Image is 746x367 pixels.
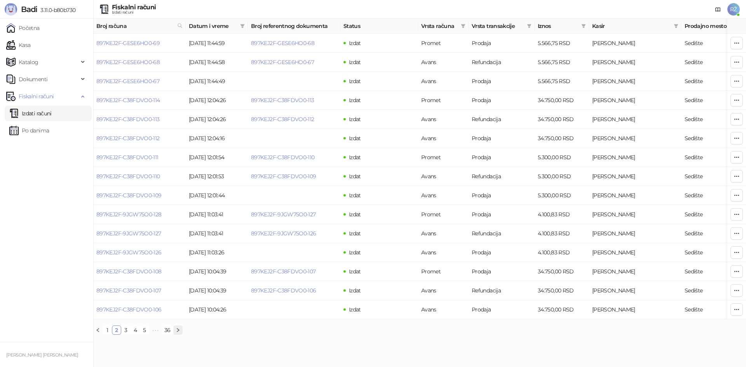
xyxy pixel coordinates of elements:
td: 897KEJ2F-C38FDVO0-106 [93,300,186,319]
a: Izdati računi [9,106,52,121]
td: Prodaja [469,262,535,281]
a: 897KEJ2F-C38FDVO0-107 [251,268,316,275]
td: Prodaja [469,300,535,319]
img: Logo [5,3,17,16]
span: filter [672,20,680,32]
td: 897KEJ2F-9JGW75O0-127 [93,224,186,243]
td: Radmilo Živanović [589,34,682,53]
span: Katalog [19,54,38,70]
li: 4 [131,325,140,335]
td: Prodaja [469,129,535,148]
td: [DATE] 11:03:26 [186,243,248,262]
span: filter [240,24,245,28]
td: Prodaja [469,205,535,224]
td: Radmilo Živanović [589,186,682,205]
th: Status [340,19,418,34]
td: Radmilo Živanović [589,53,682,72]
td: Promet [418,91,469,110]
td: 5.300,00 RSD [535,148,589,167]
td: 897KEJ2F-C38FDVO0-111 [93,148,186,167]
td: 34.750,00 RSD [535,300,589,319]
td: Avans [418,186,469,205]
a: 897KEJ2F-C38FDVO0-113 [251,97,314,104]
span: Izdat [349,135,361,142]
small: [PERSON_NAME] [PERSON_NAME] [6,352,78,358]
a: 897KEJ2F-C38FDVO0-112 [251,116,314,123]
li: 5 [140,325,149,335]
td: 897KEJ2F-9JGW75O0-128 [93,205,186,224]
td: Avans [418,167,469,186]
td: [DATE] 11:03:41 [186,205,248,224]
li: Sledeća strana [173,325,183,335]
span: 3.11.0-b80b730 [37,7,75,14]
td: Refundacija [469,281,535,300]
div: Izdati računi [112,10,156,14]
a: 897KEJ2F-9JGW75O0-126 [96,249,162,256]
td: Radmilo Živanović [589,281,682,300]
span: filter [239,20,246,32]
a: 36 [162,326,173,334]
td: 897KEJ2F-GESE6HO0-68 [93,53,186,72]
a: Kasa [6,37,30,53]
td: 4.100,83 RSD [535,243,589,262]
span: Izdat [349,116,361,123]
td: 897KEJ2F-C38FDVO0-114 [93,91,186,110]
td: [DATE] 12:01:53 [186,167,248,186]
li: 36 [162,325,173,335]
td: Radmilo Živanović [589,91,682,110]
li: Sledećih 5 Strana [149,325,162,335]
td: Avans [418,224,469,243]
a: Početna [6,20,40,36]
td: 897KEJ2F-C38FDVO0-112 [93,129,186,148]
th: Vrsta računa [418,19,469,34]
span: filter [581,24,586,28]
span: Izdat [349,40,361,47]
td: Refundacija [469,110,535,129]
td: Radmilo Živanović [589,243,682,262]
td: Radmilo Živanović [589,129,682,148]
span: Badi [21,5,37,14]
span: Izdat [349,59,361,66]
td: Radmilo Živanović [589,224,682,243]
button: right [173,325,183,335]
a: 897KEJ2F-C38FDVO0-109 [96,192,162,199]
span: Izdat [349,211,361,218]
a: 3 [122,326,130,334]
a: 1 [103,326,112,334]
td: Prodaja [469,91,535,110]
td: Promet [418,148,469,167]
td: 897KEJ2F-C38FDVO0-109 [93,186,186,205]
a: 897KEJ2F-C38FDVO0-106 [96,306,162,313]
a: 897KEJ2F-C38FDVO0-111 [96,154,159,161]
span: Broj računa [96,22,174,30]
td: [DATE] 12:01:44 [186,186,248,205]
td: Avans [418,129,469,148]
span: Izdat [349,192,361,199]
td: Avans [418,281,469,300]
td: Radmilo Živanović [589,262,682,281]
td: Promet [418,34,469,53]
td: Prodaja [469,243,535,262]
a: 897KEJ2F-C38FDVO0-110 [251,154,315,161]
span: Iznos [538,22,578,30]
span: filter [580,20,587,32]
div: Fiskalni računi [112,4,156,10]
span: Izdat [349,173,361,180]
td: 897KEJ2F-C38FDVO0-113 [93,110,186,129]
li: Prethodna strana [93,325,103,335]
a: 897KEJ2F-C38FDVO0-109 [251,173,316,180]
li: 3 [121,325,131,335]
td: [DATE] 12:04:16 [186,129,248,148]
span: Dokumenti [19,71,47,87]
li: 2 [112,325,121,335]
a: 897KEJ2F-GESE6HO0-67 [96,78,159,85]
span: Izdat [349,306,361,313]
td: Radmilo Živanović [589,110,682,129]
span: right [176,328,180,332]
td: [DATE] 12:04:26 [186,91,248,110]
td: 4.100,83 RSD [535,205,589,224]
td: Prodaja [469,186,535,205]
td: Prodaja [469,72,535,91]
td: Radmilo Živanović [589,148,682,167]
span: filter [461,24,465,28]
